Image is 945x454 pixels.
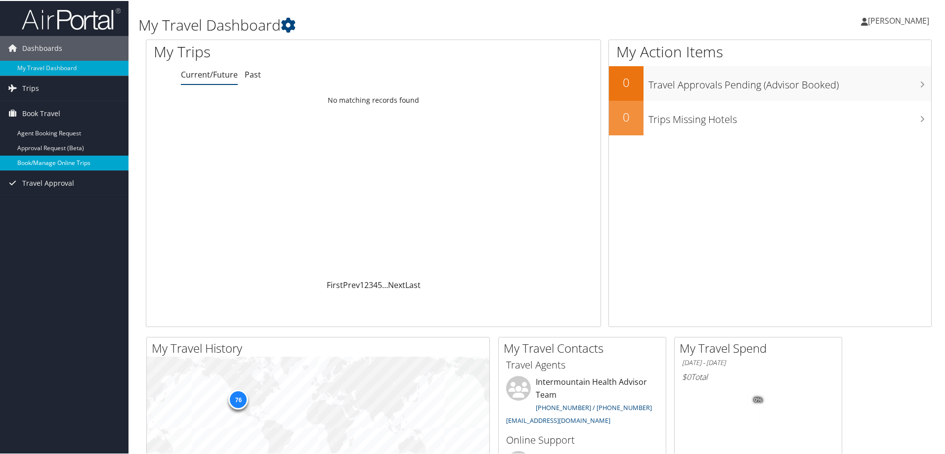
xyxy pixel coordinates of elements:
a: [PERSON_NAME] [861,5,939,35]
a: 0Travel Approvals Pending (Advisor Booked) [609,65,931,100]
td: No matching records found [146,90,601,108]
a: Last [405,279,421,289]
h6: Total [682,371,834,381]
span: $0 [682,371,691,381]
h2: My Travel Contacts [504,339,666,356]
a: 5 [378,279,382,289]
span: [PERSON_NAME] [868,14,929,25]
h1: My Action Items [609,41,931,61]
div: 76 [228,389,248,409]
a: 0Trips Missing Hotels [609,100,931,134]
h2: My Travel History [152,339,489,356]
a: [EMAIL_ADDRESS][DOMAIN_NAME] [506,415,610,424]
span: … [382,279,388,289]
a: Prev [343,279,360,289]
span: Book Travel [22,100,60,125]
a: 4 [373,279,378,289]
a: 1 [360,279,364,289]
a: Past [245,68,261,79]
h2: My Travel Spend [680,339,842,356]
h6: [DATE] - [DATE] [682,357,834,367]
h3: Travel Agents [506,357,658,371]
a: [PHONE_NUMBER] / [PHONE_NUMBER] [536,402,652,411]
span: Trips [22,75,39,100]
h3: Travel Approvals Pending (Advisor Booked) [648,72,931,91]
h1: My Trips [154,41,404,61]
h3: Online Support [506,432,658,446]
a: Current/Future [181,68,238,79]
span: Travel Approval [22,170,74,195]
img: airportal-logo.png [22,6,121,30]
a: 2 [364,279,369,289]
span: Dashboards [22,35,62,60]
li: Intermountain Health Advisor Team [501,375,663,428]
h3: Trips Missing Hotels [648,107,931,125]
h2: 0 [609,108,644,124]
h1: My Travel Dashboard [138,14,672,35]
a: Next [388,279,405,289]
a: 3 [369,279,373,289]
a: First [327,279,343,289]
tspan: 0% [754,396,762,402]
h2: 0 [609,73,644,90]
